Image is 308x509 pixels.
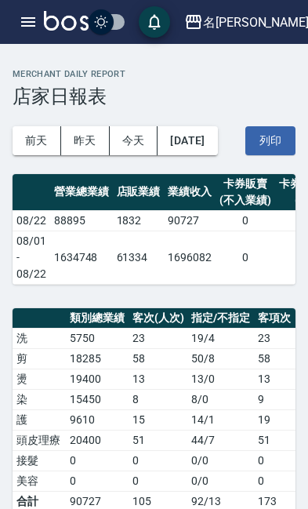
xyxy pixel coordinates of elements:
td: 0 / 0 [187,450,254,471]
th: 指定/不指定 [187,308,254,329]
td: 23 [254,328,295,348]
td: 接髮 [13,450,66,471]
td: 50 / 8 [187,348,254,369]
td: 洗 [13,328,66,348]
h2: Merchant Daily Report [13,69,295,79]
td: 頭皮理療 [13,430,66,450]
td: 0 [66,450,129,471]
td: 90727 [164,210,216,231]
button: 昨天 [61,126,110,155]
td: 23 [129,328,188,348]
button: 列印 [245,126,295,155]
td: 15 [129,409,188,430]
td: 13 [254,369,295,389]
td: 88895 [50,210,113,231]
td: 0 [254,471,295,491]
td: 0 [129,471,188,491]
button: [DATE] [158,126,217,155]
th: 業績收入 [164,174,216,211]
td: 13 / 0 [187,369,254,389]
td: 護 [13,409,66,430]
td: 染 [13,389,66,409]
td: 51 [129,430,188,450]
div: 卡券販賣 [219,176,271,192]
td: 0 [216,210,275,231]
td: 燙 [13,369,66,389]
td: 58 [129,348,188,369]
td: 44 / 7 [187,430,254,450]
td: 18285 [66,348,129,369]
td: 1634748 [50,231,113,284]
td: 0 [129,450,188,471]
td: 13 [129,369,188,389]
td: 8 [129,389,188,409]
td: 0 [66,471,129,491]
th: 店販業績 [113,174,165,211]
button: save [139,6,170,38]
button: 前天 [13,126,61,155]
td: 0 [254,450,295,471]
td: 19400 [66,369,129,389]
button: 今天 [110,126,158,155]
td: 20400 [66,430,129,450]
td: 美容 [13,471,66,491]
td: 19 [254,409,295,430]
td: 1832 [113,210,165,231]
td: 15450 [66,389,129,409]
td: 8 / 0 [187,389,254,409]
td: 19 / 4 [187,328,254,348]
td: 61334 [113,231,165,284]
img: Logo [44,11,89,31]
td: 08/01 - 08/22 [13,231,50,284]
th: 客項次 [254,308,295,329]
th: 營業總業績 [50,174,113,211]
td: 0 [216,231,275,284]
td: 剪 [13,348,66,369]
td: 08/22 [13,210,50,231]
td: 9610 [66,409,129,430]
td: 1696082 [164,231,216,284]
td: 51 [254,430,295,450]
th: 客次(人次) [129,308,188,329]
td: 0 / 0 [187,471,254,491]
td: 9 [254,389,295,409]
th: 類別總業績 [66,308,129,329]
td: 14 / 1 [187,409,254,430]
div: (不入業績) [219,192,271,209]
td: 58 [254,348,295,369]
h3: 店家日報表 [13,85,295,107]
td: 5750 [66,328,129,348]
